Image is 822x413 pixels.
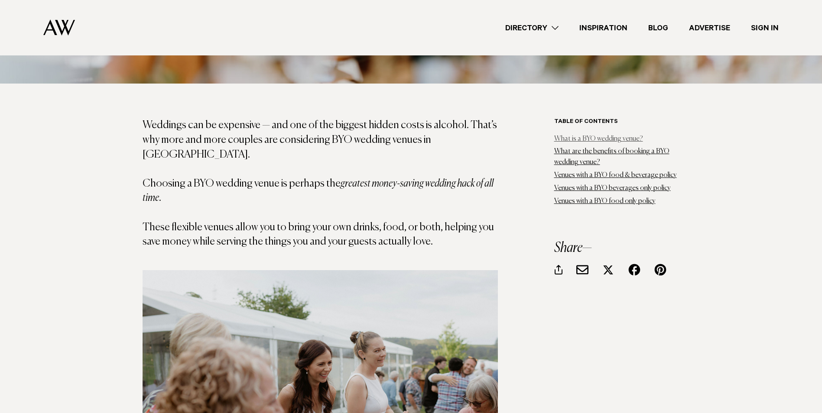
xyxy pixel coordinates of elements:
[554,172,677,179] a: Venues with a BYO food & beverage policy
[554,241,680,255] h3: Share
[679,22,741,34] a: Advertise
[554,118,680,126] h6: Table of contents
[143,118,498,249] p: Weddings can be expensive — and one of the biggest hidden costs is alcohol. That’s why more and m...
[638,22,679,34] a: Blog
[495,22,569,34] a: Directory
[554,148,669,166] a: What are the benefits of booking a BYO wedding venue?
[569,22,638,34] a: Inspiration
[741,22,789,34] a: Sign In
[43,19,75,35] img: Auckland Weddings Logo
[554,198,656,205] a: Venues with a BYO food only policy
[554,185,671,192] a: Venues with a BYO beverages only policy
[554,136,643,142] a: What is a BYO wedding venue?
